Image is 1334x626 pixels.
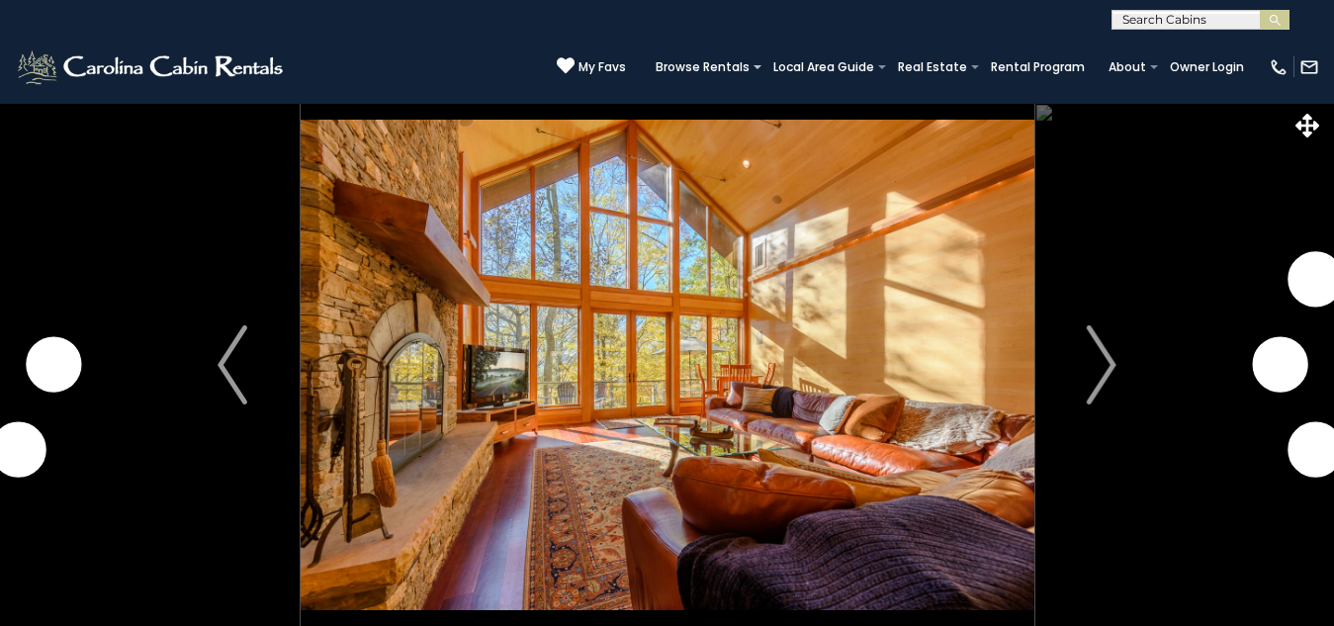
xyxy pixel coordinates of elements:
[888,53,977,81] a: Real Estate
[578,58,626,76] span: My Favs
[1299,57,1319,77] img: mail-regular-white.png
[763,53,884,81] a: Local Area Guide
[981,53,1095,81] a: Rental Program
[15,47,289,87] img: White-1-2.png
[557,56,626,77] a: My Favs
[1160,53,1254,81] a: Owner Login
[646,53,759,81] a: Browse Rentals
[218,325,247,404] img: arrow
[1087,325,1116,404] img: arrow
[1269,57,1289,77] img: phone-regular-white.png
[1099,53,1156,81] a: About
